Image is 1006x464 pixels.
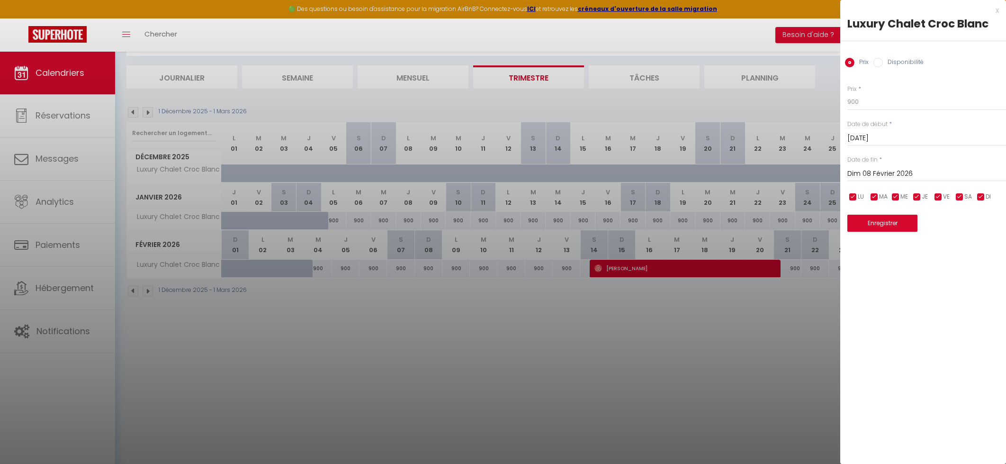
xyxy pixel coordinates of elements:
span: JE [922,192,928,201]
div: x [840,5,999,16]
label: Date de fin [847,155,878,164]
button: Ouvrir le widget de chat LiveChat [8,4,36,32]
div: Luxury Chalet Croc Blanc [847,16,999,31]
span: MA [879,192,888,201]
button: Enregistrer [847,215,917,232]
span: ME [900,192,908,201]
span: LU [858,192,864,201]
label: Disponibilité [883,58,924,68]
label: Prix [847,85,857,94]
label: Date de début [847,120,888,129]
span: SA [964,192,972,201]
span: DI [986,192,991,201]
span: VE [943,192,950,201]
label: Prix [854,58,869,68]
